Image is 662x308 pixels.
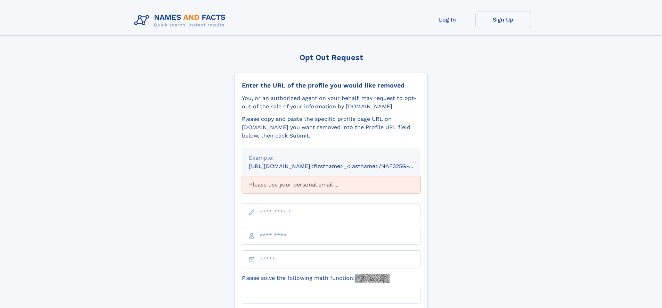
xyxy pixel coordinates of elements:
img: Logo Names and Facts [131,11,231,30]
div: Enter the URL of the profile you would like removed [242,82,420,89]
label: Please solve the following math function: [242,274,390,283]
small: [URL][DOMAIN_NAME]<firstname>_<lastname>/NAF325G-xxxxxxxx [249,163,434,169]
div: Opt Out Request [235,53,428,62]
div: You, or an authorized agent on your behalf, may request to opt-out of the sale of your informatio... [242,94,420,111]
div: Please copy and paste the specific profile page URL on [DOMAIN_NAME] you want removed into the Pr... [242,115,420,140]
div: Please use your personal email ... [242,176,420,193]
a: Log In [420,11,475,28]
a: Sign Up [475,11,531,28]
div: Example: [249,154,414,162]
